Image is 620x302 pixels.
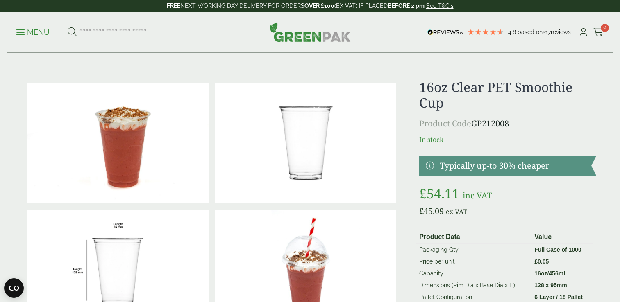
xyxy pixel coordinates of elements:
span: ex VAT [446,207,467,216]
strong: Full Case of 1000 [534,246,581,253]
strong: FREE [167,2,180,9]
p: GP212008 [419,117,596,130]
i: Cart [593,28,604,36]
td: Capacity [416,268,531,279]
span: £ [534,258,538,265]
span: 4.8 [508,29,518,35]
span: inc VAT [463,190,492,201]
td: Packaging Qty [416,243,531,256]
span: £ [419,185,427,202]
span: reviews [551,29,571,35]
strong: 128 x 95mm [534,282,567,288]
th: Product Data [416,230,531,244]
button: Open CMP widget [4,278,24,298]
span: Based on [518,29,543,35]
p: In stock [419,135,596,144]
img: 16oz PET Smoothie Cup With Strawberry Milkshake And Cream [27,83,209,203]
span: 217 [543,29,551,35]
i: My Account [578,28,588,36]
td: Dimensions (Rim Dia x Base Dia x H) [416,279,531,291]
span: 0 [601,24,609,32]
img: GreenPak Supplies [270,22,351,42]
td: Price per unit [416,256,531,268]
th: Value [531,230,593,244]
strong: 16oz/456ml [534,270,565,277]
strong: BEFORE 2 pm [388,2,425,9]
p: Menu [16,27,50,37]
img: REVIEWS.io [427,29,463,35]
a: 0 [593,26,604,38]
a: See T&C's [426,2,454,9]
span: Product Code [419,118,471,129]
bdi: 0.05 [534,258,549,265]
a: Menu [16,27,50,36]
bdi: 45.09 [419,205,444,216]
strong: 6 Layer / 18 Pallet [534,294,583,300]
div: 4.77 Stars [467,28,504,36]
img: 16oz Clear PET Smoothie Cup 0 [215,83,396,203]
h1: 16oz Clear PET Smoothie Cup [419,79,596,111]
span: £ [419,205,424,216]
strong: OVER £100 [304,2,334,9]
bdi: 54.11 [419,185,459,202]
